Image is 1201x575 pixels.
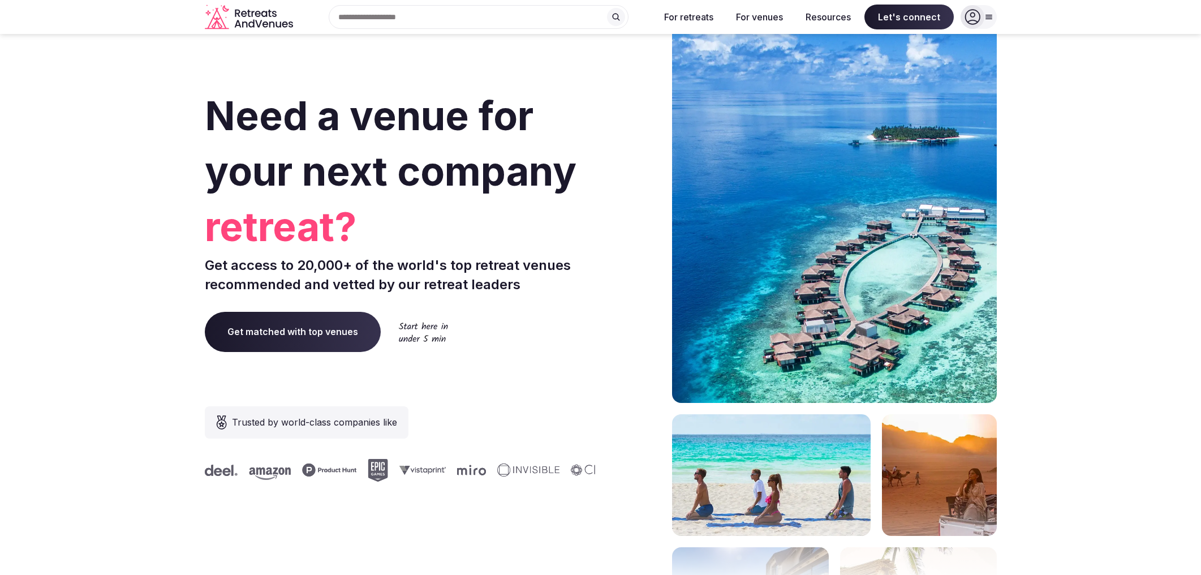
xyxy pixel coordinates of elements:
[205,5,295,30] svg: Retreats and Venues company logo
[797,5,860,29] button: Resources
[205,199,596,255] span: retreat?
[399,322,448,342] img: Start here in under 5 min
[205,92,576,195] span: Need a venue for your next company
[864,5,954,29] span: Let's connect
[727,5,792,29] button: For venues
[205,256,596,294] p: Get access to 20,000+ of the world's top retreat venues recommended and vetted by our retreat lea...
[491,464,553,477] svg: Invisible company logo
[205,312,381,351] a: Get matched with top venues
[882,414,997,536] img: woman sitting in back of truck with camels
[361,459,382,482] svg: Epic Games company logo
[672,414,871,536] img: yoga on tropical beach
[451,465,480,475] svg: Miro company logo
[205,5,295,30] a: Visit the homepage
[393,465,440,475] svg: Vistaprint company logo
[655,5,722,29] button: For retreats
[199,465,231,476] svg: Deel company logo
[232,415,397,429] span: Trusted by world-class companies like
